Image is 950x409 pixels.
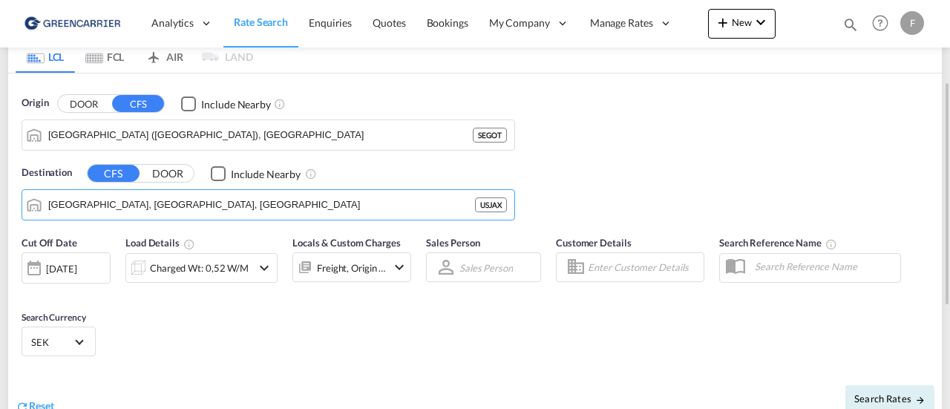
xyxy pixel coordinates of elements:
[125,253,278,283] div: Charged Wt: 0,52 W/Micon-chevron-down
[747,255,900,278] input: Search Reference Name
[458,257,514,278] md-select: Sales Person
[426,237,480,249] span: Sales Person
[16,40,75,73] md-tab-item: LCL
[22,252,111,284] div: [DATE]
[145,48,163,59] md-icon: icon-airplane
[854,393,926,405] span: Search Rates
[150,258,249,278] div: Charged Wt: 0,52 W/M
[31,336,73,349] span: SEK
[75,40,134,73] md-tab-item: FCL
[22,7,122,40] img: 609dfd708afe11efa14177256b0082fb.png
[183,238,195,250] md-icon: Chargeable Weight
[292,237,401,249] span: Locals & Custom Charges
[181,96,271,111] md-checkbox: Checkbox No Ink
[842,16,859,39] div: icon-magnify
[390,258,408,276] md-icon: icon-chevron-down
[255,259,273,277] md-icon: icon-chevron-down
[900,11,924,35] div: F
[719,237,837,249] span: Search Reference Name
[475,197,507,212] div: USJAX
[22,312,86,323] span: Search Currency
[151,16,194,30] span: Analytics
[134,40,194,73] md-tab-item: AIR
[112,95,164,112] button: CFS
[48,124,473,146] input: Search by Port
[590,16,653,30] span: Manage Rates
[30,331,88,353] md-select: Select Currency: kr SEKSweden Krona
[22,282,33,302] md-datepicker: Select
[588,256,699,278] input: Enter Customer Details
[868,10,900,37] div: Help
[22,120,514,150] md-input-container: Gothenburg (Goteborg), SEGOT
[234,16,288,28] span: Rate Search
[88,165,140,182] button: CFS
[317,258,387,278] div: Freight Origin Destination
[142,165,194,182] button: DOOR
[16,40,253,73] md-pagination-wrapper: Use the left and right arrow keys to navigate between tabs
[274,98,286,110] md-icon: Unchecked: Ignores neighbouring ports when fetching rates.Checked : Includes neighbouring ports w...
[714,16,770,28] span: New
[292,252,411,282] div: Freight Origin Destinationicon-chevron-down
[211,166,301,181] md-checkbox: Checkbox No Ink
[473,128,507,143] div: SEGOT
[22,166,72,180] span: Destination
[201,97,271,112] div: Include Nearby
[556,237,631,249] span: Customer Details
[22,237,77,249] span: Cut Off Date
[842,16,859,33] md-icon: icon-magnify
[125,237,195,249] span: Load Details
[46,262,76,275] div: [DATE]
[48,194,475,216] input: Search by Port
[708,9,776,39] button: icon-plus 400-fgNewicon-chevron-down
[305,168,317,180] md-icon: Unchecked: Ignores neighbouring ports when fetching rates.Checked : Includes neighbouring ports w...
[373,16,405,29] span: Quotes
[58,95,110,112] button: DOOR
[489,16,550,30] span: My Company
[22,190,514,220] md-input-container: Jacksonville, FL, USJAX
[825,238,837,250] md-icon: Your search will be saved by the below given name
[309,16,352,29] span: Enquiries
[752,13,770,31] md-icon: icon-chevron-down
[22,96,48,111] span: Origin
[714,13,732,31] md-icon: icon-plus 400-fg
[915,395,926,405] md-icon: icon-arrow-right
[427,16,468,29] span: Bookings
[231,167,301,182] div: Include Nearby
[868,10,893,36] span: Help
